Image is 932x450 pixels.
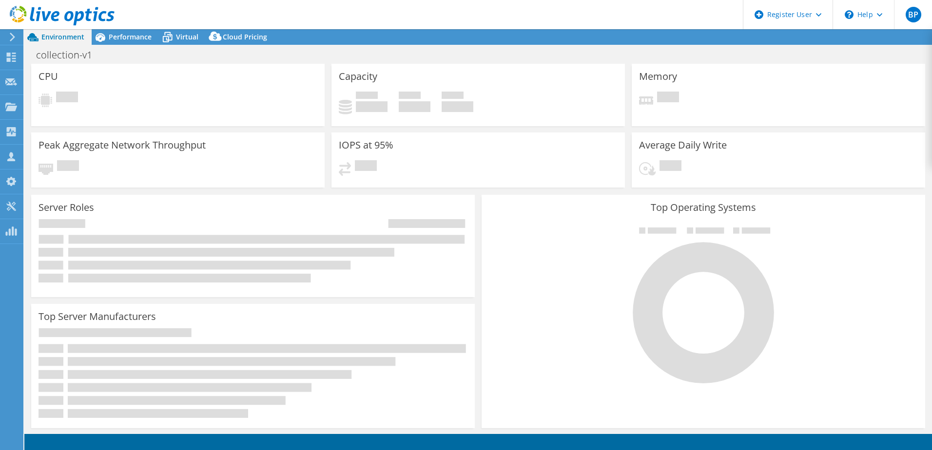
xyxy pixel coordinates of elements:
[489,202,918,213] h3: Top Operating Systems
[399,101,430,112] h4: 0 GiB
[109,32,152,41] span: Performance
[355,160,377,173] span: Pending
[639,140,727,150] h3: Average Daily Write
[223,32,267,41] span: Cloud Pricing
[39,311,156,322] h3: Top Server Manufacturers
[399,92,421,101] span: Free
[442,101,473,112] h4: 0 GiB
[356,101,388,112] h4: 0 GiB
[39,140,206,150] h3: Peak Aggregate Network Throughput
[639,71,677,82] h3: Memory
[32,50,107,60] h1: collection-v1
[176,32,198,41] span: Virtual
[356,92,378,101] span: Used
[39,202,94,213] h3: Server Roles
[56,92,78,105] span: Pending
[845,10,854,19] svg: \n
[339,140,393,150] h3: IOPS at 95%
[442,92,464,101] span: Total
[906,7,921,22] span: BP
[339,71,377,82] h3: Capacity
[660,160,681,173] span: Pending
[57,160,79,173] span: Pending
[41,32,84,41] span: Environment
[39,71,58,82] h3: CPU
[657,92,679,105] span: Pending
